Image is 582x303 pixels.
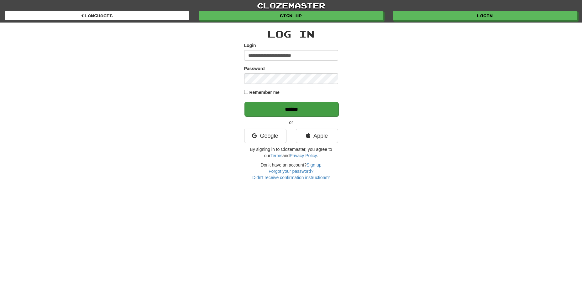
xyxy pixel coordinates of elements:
a: Sign up [199,11,383,20]
label: Password [244,65,265,72]
a: Apple [296,129,338,143]
a: Forgot your password? [269,169,313,174]
p: or [244,119,338,126]
div: Don't have an account? [244,162,338,181]
a: Languages [5,11,189,20]
a: Login [393,11,577,20]
a: Terms [270,153,282,158]
h2: Log In [244,29,338,39]
p: By signing in to Clozemaster, you agree to our and . [244,146,338,159]
a: Privacy Policy [290,153,317,158]
label: Remember me [249,89,280,95]
a: Didn't receive confirmation instructions? [252,175,330,180]
label: Login [244,42,256,49]
a: Google [244,129,286,143]
a: Sign up [307,162,321,167]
